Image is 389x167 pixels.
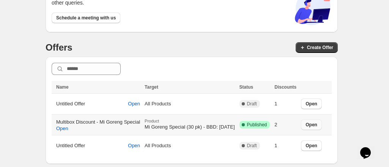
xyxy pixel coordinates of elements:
iframe: chat widget [357,137,381,159]
th: Target [142,81,237,94]
span: Open [306,122,317,128]
span: Open [306,101,317,107]
button: Open [301,99,322,109]
button: Create Offer [296,42,338,53]
button: Open [52,123,73,134]
td: 1 [272,94,299,115]
span: Draft [247,143,257,149]
button: Open [301,140,322,151]
span: Create Offer [307,45,333,51]
th: Status [237,81,272,94]
th: Name [52,81,142,94]
button: Open [123,139,145,152]
span: Untitled Offer [56,100,85,108]
span: Open [306,143,317,149]
a: Schedule a meeting with us [52,13,120,23]
td: 2 [272,115,299,135]
span: Untitled Offer [56,142,85,150]
span: All Products [145,101,171,107]
h4: Offers [46,41,72,54]
button: Open [123,97,145,110]
button: Open [301,119,322,130]
span: Multibox Discount - Mi Goreng Special [56,118,140,126]
span: All Products [145,143,171,148]
span: Open [128,143,140,149]
td: 1 [272,135,299,156]
span: Draft [247,101,257,107]
span: Open [56,126,68,132]
span: Open [128,101,140,107]
span: Mi Goreng Special (30 pk) - BBD: [DATE] [145,124,235,130]
span: Schedule a meeting with us [56,15,116,21]
span: Product [145,119,235,123]
span: Published [247,122,267,128]
th: Discounts [272,81,299,94]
